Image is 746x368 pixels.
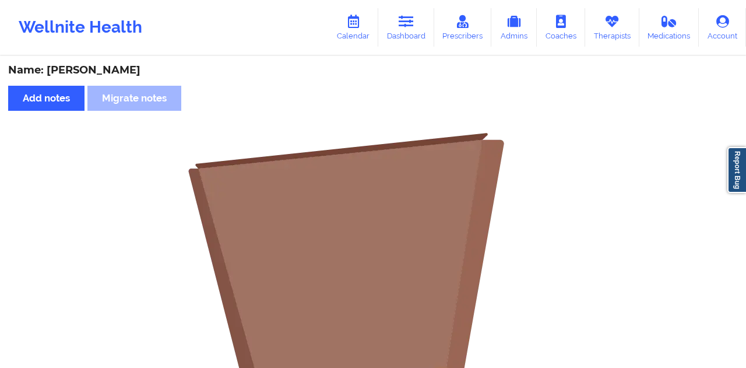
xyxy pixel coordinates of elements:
a: Admins [491,8,537,47]
div: Name: [PERSON_NAME] [8,64,738,77]
a: Account [699,8,746,47]
a: Calendar [328,8,378,47]
a: Medications [639,8,699,47]
button: Add notes [8,86,85,111]
a: Dashboard [378,8,434,47]
a: Therapists [585,8,639,47]
a: Prescribers [434,8,492,47]
a: Report Bug [727,147,746,193]
a: Coaches [537,8,585,47]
